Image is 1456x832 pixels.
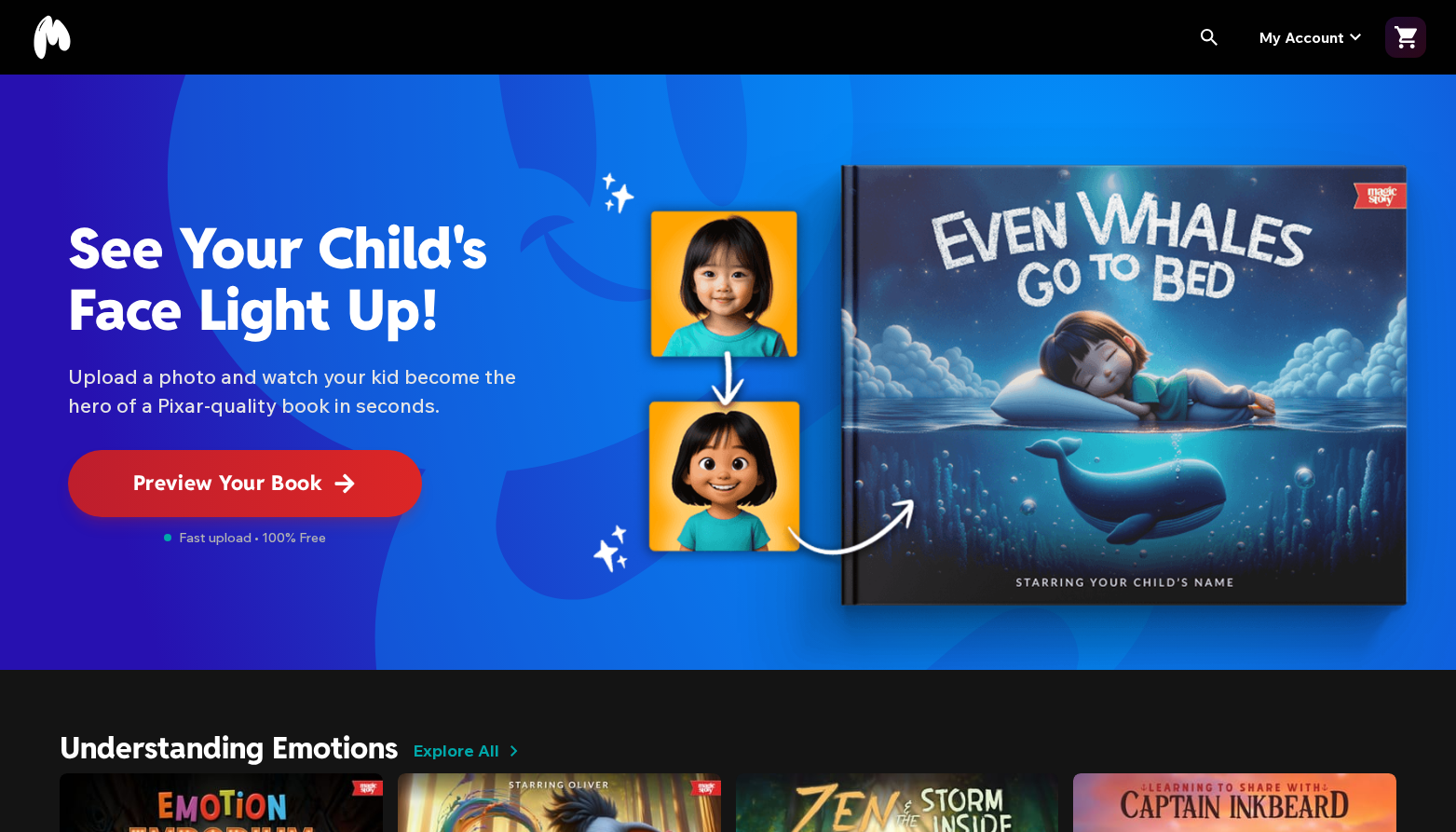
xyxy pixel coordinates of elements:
span: Preview Your Book [133,468,322,498]
button: Open cart [1385,17,1426,58]
span: My Account [1259,26,1344,48]
a: Explore All [413,738,522,766]
a: Understanding Emotions [60,730,398,766]
span: Face Light Up! [68,279,534,340]
span: Explore All [413,738,499,764]
p: Upload a photo and watch your kid become the hero of a Pixar-quality book in seconds. [68,362,534,450]
button: Get free avatar - Upload a photo to create a custom avatar for your child [68,450,422,517]
p: Fast upload • 100% Free [68,528,422,547]
span: See Your Child's [68,217,534,279]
